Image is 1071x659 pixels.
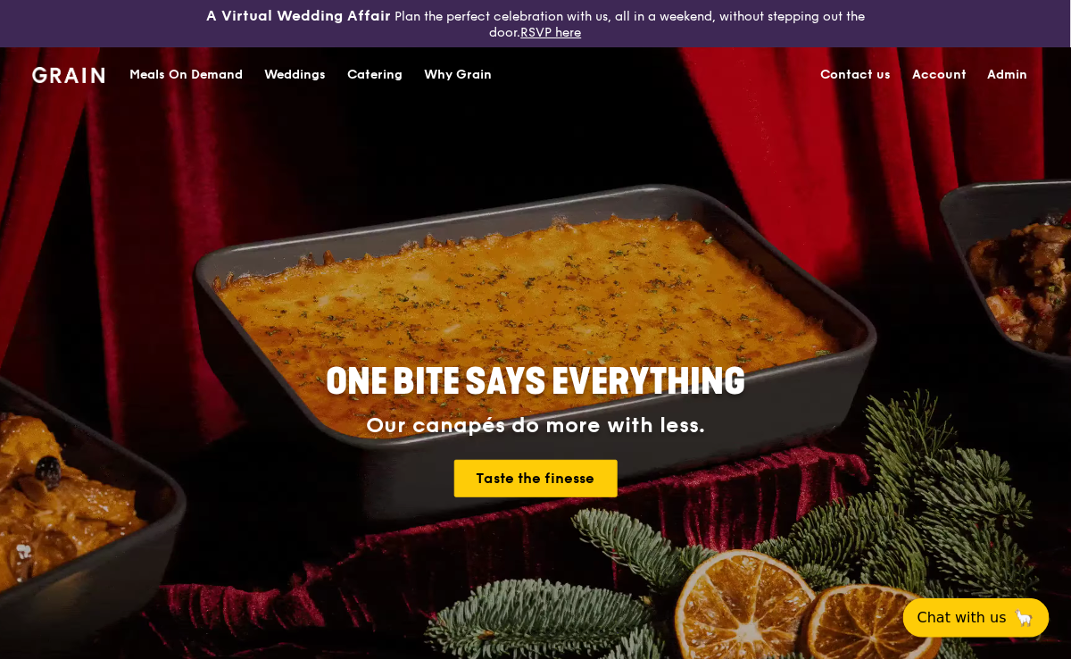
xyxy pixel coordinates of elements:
[424,48,492,102] div: Why Grain
[214,413,857,438] div: Our canapés do more with less.
[32,67,104,83] img: Grain
[336,48,413,102] a: Catering
[521,25,582,40] a: RSVP here
[901,48,977,102] a: Account
[903,598,1050,638] button: Chat with us🦙
[129,48,243,102] div: Meals On Demand
[326,361,745,404] span: ONE BITE SAYS EVERYTHING
[1014,607,1035,629] span: 🦙
[264,48,326,102] div: Weddings
[917,607,1007,629] span: Chat with us
[206,7,391,25] h3: A Virtual Wedding Affair
[178,7,892,40] div: Plan the perfect celebration with us, all in a weekend, without stepping out the door.
[977,48,1039,102] a: Admin
[454,460,618,497] a: Taste the finesse
[809,48,901,102] a: Contact us
[32,46,104,100] a: GrainGrain
[253,48,336,102] a: Weddings
[347,48,403,102] div: Catering
[413,48,502,102] a: Why Grain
